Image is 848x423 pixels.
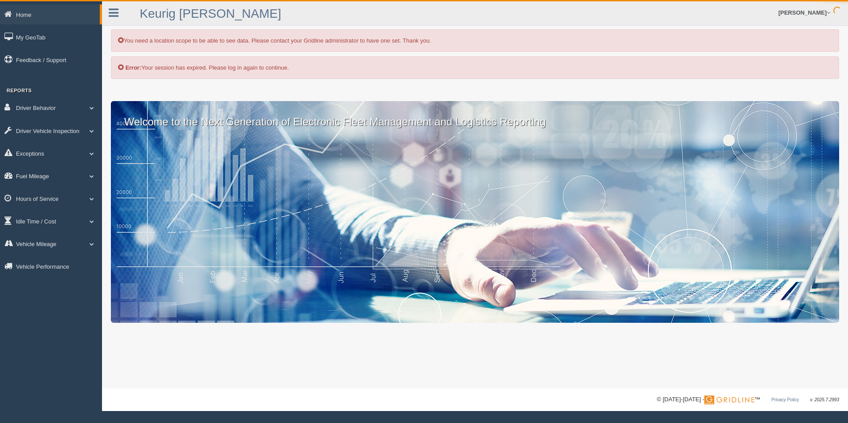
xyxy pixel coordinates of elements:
[140,7,281,20] a: Keurig [PERSON_NAME]
[771,397,799,402] a: Privacy Policy
[810,397,839,402] span: v. 2025.7.2993
[704,396,754,404] img: Gridline
[111,56,839,79] div: Your session has expired. Please log in again to continue.
[126,64,141,71] b: Error:
[657,395,839,404] div: © [DATE]-[DATE] - ™
[111,29,839,52] div: You need a location scope to be able to see data. Please contact your Gridline administrator to h...
[111,101,839,129] p: Welcome to the Next Generation of Electronic Fleet Management and Logistics Reporting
